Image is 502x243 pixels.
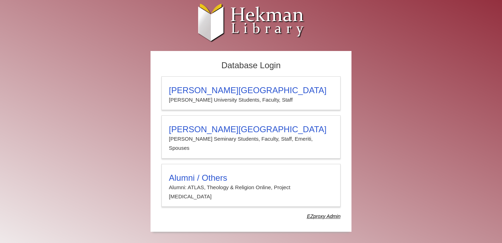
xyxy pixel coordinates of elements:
h3: [PERSON_NAME][GEOGRAPHIC_DATA] [169,124,333,134]
p: Alumni: ATLAS, Theology & Religion Online, Project [MEDICAL_DATA] [169,183,333,202]
h2: Database Login [158,58,344,73]
dfn: Use Alumni login [307,213,341,219]
h3: [PERSON_NAME][GEOGRAPHIC_DATA] [169,85,333,95]
p: [PERSON_NAME] University Students, Faculty, Staff [169,95,333,104]
a: [PERSON_NAME][GEOGRAPHIC_DATA][PERSON_NAME] Seminary Students, Faculty, Staff, Emeriti, Spouses [161,115,341,159]
p: [PERSON_NAME] Seminary Students, Faculty, Staff, Emeriti, Spouses [169,134,333,153]
summary: Alumni / OthersAlumni: ATLAS, Theology & Religion Online, Project [MEDICAL_DATA] [169,173,333,202]
h3: Alumni / Others [169,173,333,183]
a: [PERSON_NAME][GEOGRAPHIC_DATA][PERSON_NAME] University Students, Faculty, Staff [161,76,341,110]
